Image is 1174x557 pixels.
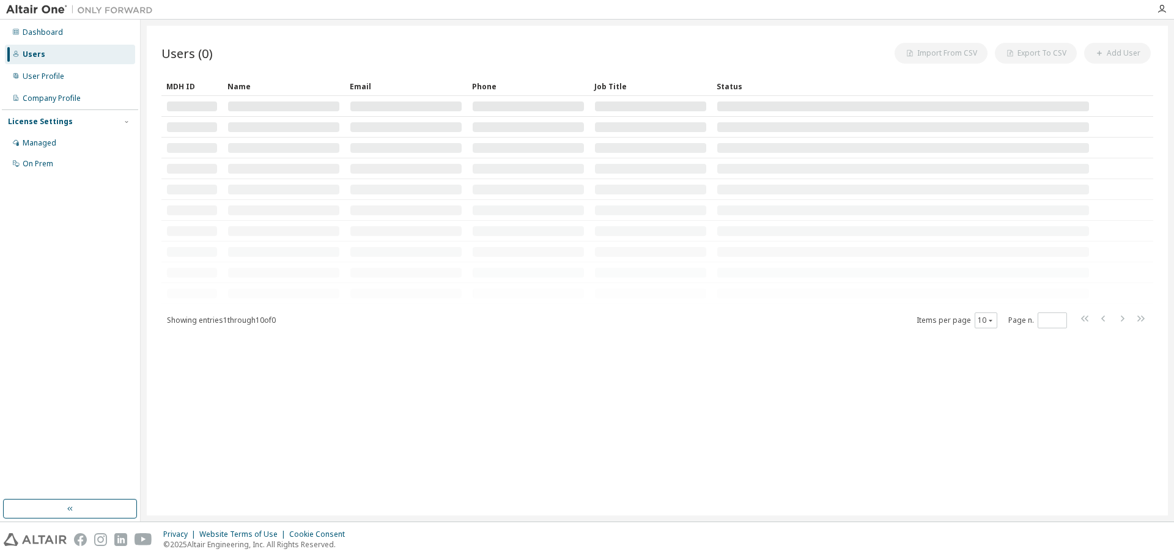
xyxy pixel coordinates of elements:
span: Users (0) [161,45,213,62]
div: User Profile [23,72,64,81]
div: Dashboard [23,28,63,37]
div: MDH ID [166,76,218,96]
div: Website Terms of Use [199,529,289,539]
div: Users [23,50,45,59]
div: Company Profile [23,94,81,103]
img: instagram.svg [94,533,107,546]
span: Items per page [917,312,997,328]
div: Managed [23,138,56,148]
div: Cookie Consent [289,529,352,539]
div: Status [717,76,1090,96]
img: Altair One [6,4,159,16]
img: facebook.svg [74,533,87,546]
span: Showing entries 1 through 10 of 0 [167,315,276,325]
img: youtube.svg [135,533,152,546]
div: Phone [472,76,585,96]
p: © 2025 Altair Engineering, Inc. All Rights Reserved. [163,539,352,550]
div: License Settings [8,117,73,127]
div: Email [350,76,462,96]
span: Page n. [1008,312,1067,328]
div: Name [227,76,340,96]
button: Import From CSV [895,43,988,64]
button: Add User [1084,43,1151,64]
div: Job Title [594,76,707,96]
div: On Prem [23,159,53,169]
button: Export To CSV [995,43,1077,64]
img: linkedin.svg [114,533,127,546]
button: 10 [978,315,994,325]
img: altair_logo.svg [4,533,67,546]
div: Privacy [163,529,199,539]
